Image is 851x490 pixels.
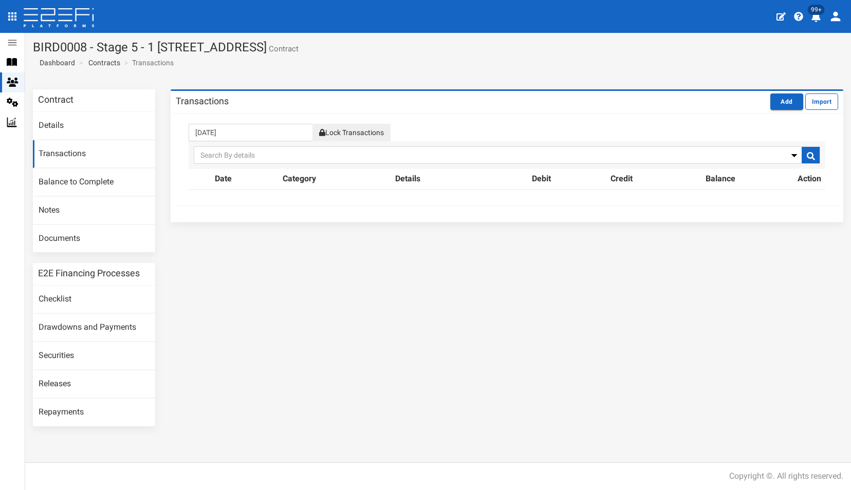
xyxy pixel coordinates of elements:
h3: E2E Financing Processes [38,269,140,278]
small: Contract [267,45,299,53]
a: Transactions [33,140,155,168]
a: Documents [33,225,155,253]
a: Details [33,112,155,140]
a: Checklist [33,286,155,313]
th: Action [739,169,825,190]
a: Balance to Complete [33,168,155,196]
h3: Transactions [176,97,229,106]
a: Securities [33,342,155,370]
button: Add [770,93,803,110]
h1: BIRD0008 - Stage 5 - 1 [STREET_ADDRESS] [33,41,843,54]
a: Contracts [88,58,120,68]
a: Releases [33,370,155,398]
th: Credit [555,169,637,190]
h3: Contract [38,95,73,104]
th: Balance [637,169,739,190]
button: Import [805,93,838,110]
a: Dashboard [35,58,75,68]
input: Search By details [194,146,820,164]
a: Repayments [33,399,155,426]
th: Category [279,169,391,190]
th: Debit [481,169,554,190]
a: Notes [33,197,155,224]
span: Dashboard [35,59,75,67]
li: Transactions [122,58,174,68]
button: Lock Transactions [312,124,391,141]
input: From Transactions Date [189,124,313,141]
th: Date [211,169,279,190]
th: Details [391,169,481,190]
div: Copyright ©. All rights reserved. [729,470,843,482]
a: Drawdowns and Payments [33,314,155,342]
a: Add [770,96,805,106]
